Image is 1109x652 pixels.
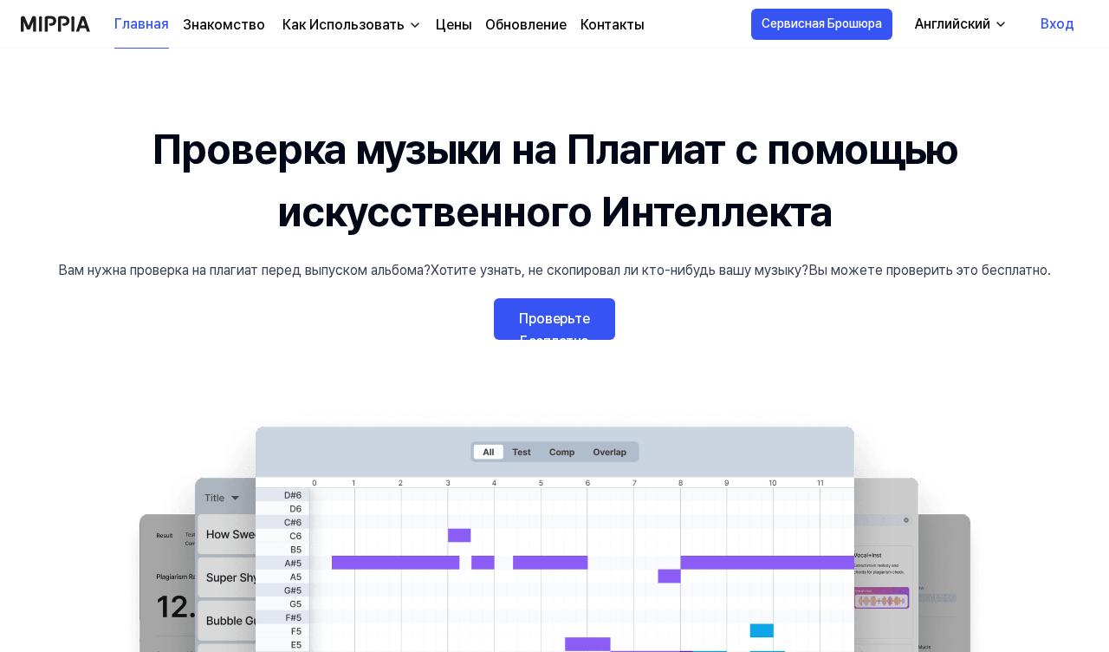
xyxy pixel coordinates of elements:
ya-tr-span: Главная [114,14,169,35]
ya-tr-span: Вам нужна проверка на плагиат перед выпуском альбома? [58,262,431,278]
a: Контакты [580,15,644,36]
a: Знакомство [183,15,265,36]
a: Обновление [485,15,567,36]
a: Главная [114,1,169,49]
ya-tr-span: Знакомство [183,16,265,33]
ya-tr-span: Контакты [580,16,644,33]
ya-tr-span: Английский [915,16,990,32]
ya-tr-span: Хотите узнать, не скопировал ли кто-нибудь вашу музыку? [431,262,808,278]
ya-tr-span: Вы можете проверить это бесплатно. [808,262,1051,278]
ya-tr-span: Цены [436,16,471,33]
a: Проверьте Бесплатно [494,298,615,340]
ya-tr-span: Как Использовать [282,16,405,33]
img: вниз [408,18,422,32]
button: Как Использовать [279,15,422,36]
ya-tr-span: Проверьте Бесплатно [519,310,590,349]
ya-tr-span: Проверка музыки на Плагиат с помощью искусственного Интеллекта [152,124,958,237]
ya-tr-span: Обновление [485,16,567,33]
ya-tr-span: Сервисная Брошюра [762,15,882,33]
ya-tr-span: Вход [1041,14,1074,35]
a: Цены [436,15,471,36]
button: Сервисная Брошюра [751,9,892,40]
button: Английский [901,7,1018,42]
